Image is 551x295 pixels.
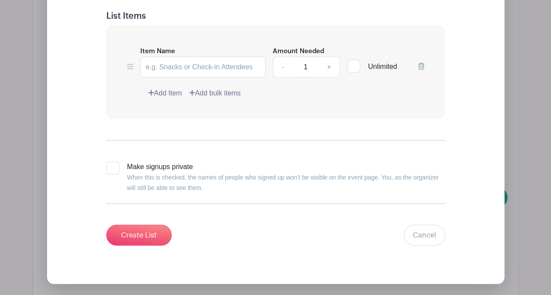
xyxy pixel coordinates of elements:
input: Create List [106,225,172,246]
a: + [318,57,340,78]
a: - [273,57,293,78]
span: Unlimited [368,63,397,70]
a: Cancel [404,225,445,246]
small: When this is checked, the names of people who signed up won’t be visible on the event page. You, ... [127,174,439,191]
div: Make signups private [127,162,445,193]
a: Add bulk items [189,88,241,98]
input: e.g. Snacks or Check-in Attendees [140,57,266,78]
label: Amount Needed [273,47,324,57]
h5: List Items [106,11,445,21]
a: Add Item [148,88,182,98]
label: Item Name [140,47,175,57]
